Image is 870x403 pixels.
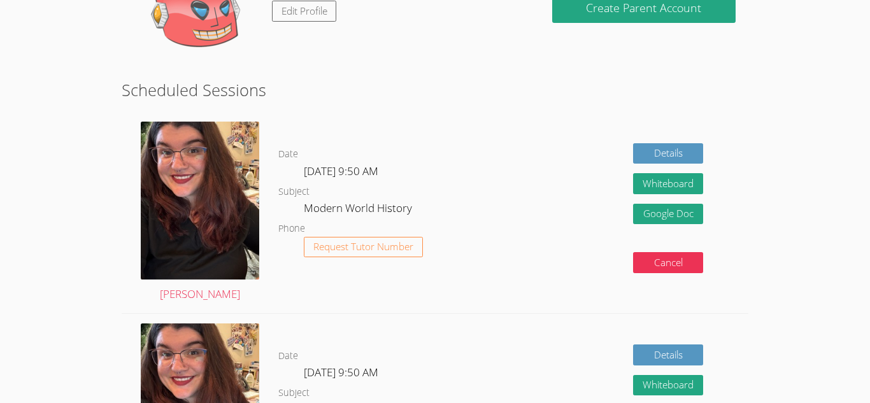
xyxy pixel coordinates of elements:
[633,204,703,225] a: Google Doc
[278,385,310,401] dt: Subject
[633,252,703,273] button: Cancel
[272,1,337,22] a: Edit Profile
[304,365,378,379] span: [DATE] 9:50 AM
[313,242,413,251] span: Request Tutor Number
[633,173,703,194] button: Whiteboard
[633,143,703,164] a: Details
[141,122,259,279] img: IMG_7509.jpeg
[122,78,748,102] h2: Scheduled Sessions
[304,164,378,178] span: [DATE] 9:50 AM
[633,375,703,396] button: Whiteboard
[278,146,298,162] dt: Date
[141,122,259,304] a: [PERSON_NAME]
[304,237,423,258] button: Request Tutor Number
[304,199,415,221] dd: Modern World History
[278,221,305,237] dt: Phone
[278,184,310,200] dt: Subject
[633,344,703,365] a: Details
[278,348,298,364] dt: Date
